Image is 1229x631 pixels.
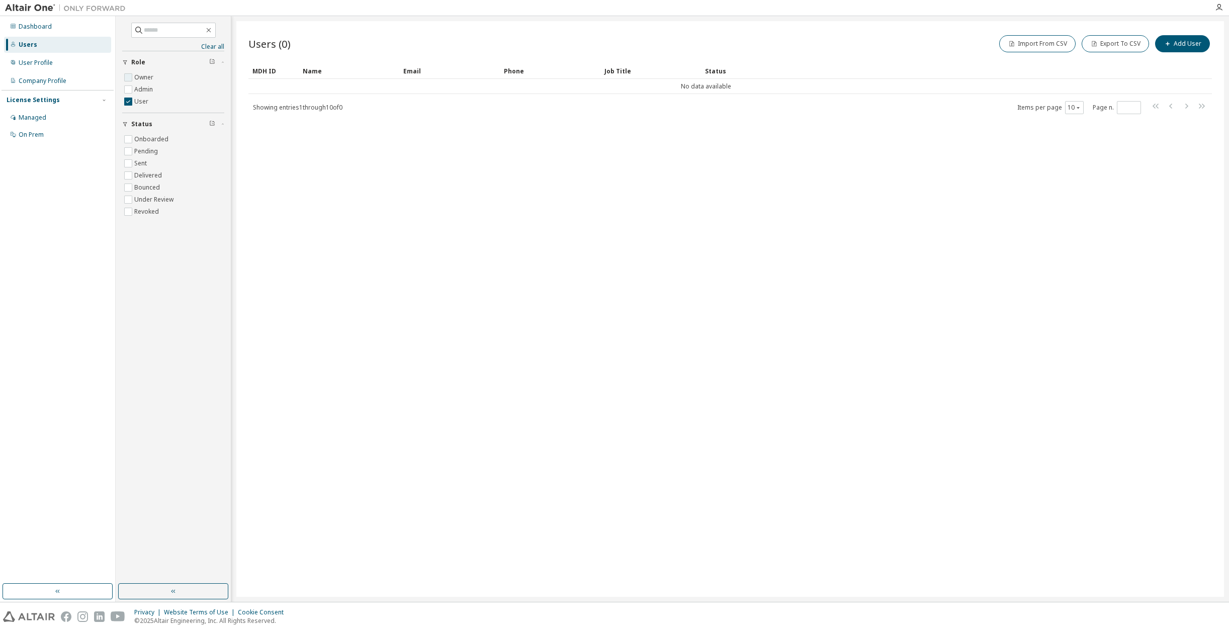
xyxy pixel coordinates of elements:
[134,157,149,169] label: Sent
[303,63,395,79] div: Name
[7,96,60,104] div: License Settings
[604,63,697,79] div: Job Title
[253,103,342,112] span: Showing entries 1 through 10 of 0
[134,206,161,218] label: Revoked
[19,131,44,139] div: On Prem
[122,43,224,51] a: Clear all
[134,133,170,145] label: Onboarded
[122,51,224,73] button: Role
[3,611,55,622] img: altair_logo.svg
[134,96,150,108] label: User
[134,616,290,625] p: © 2025 Altair Engineering, Inc. All Rights Reserved.
[19,23,52,31] div: Dashboard
[94,611,105,622] img: linkedin.svg
[134,608,164,616] div: Privacy
[61,611,71,622] img: facebook.svg
[134,83,155,96] label: Admin
[705,63,1160,79] div: Status
[134,182,162,194] label: Bounced
[134,145,160,157] label: Pending
[134,194,175,206] label: Under Review
[19,41,37,49] div: Users
[131,120,152,128] span: Status
[1082,35,1149,52] button: Export To CSV
[252,63,295,79] div: MDH ID
[209,58,215,66] span: Clear filter
[19,77,66,85] div: Company Profile
[19,114,46,122] div: Managed
[1017,101,1084,114] span: Items per page
[504,63,596,79] div: Phone
[209,120,215,128] span: Clear filter
[164,608,238,616] div: Website Terms of Use
[999,35,1076,52] button: Import From CSV
[248,79,1164,94] td: No data available
[134,169,164,182] label: Delivered
[131,58,145,66] span: Role
[403,63,496,79] div: Email
[111,611,125,622] img: youtube.svg
[19,59,53,67] div: User Profile
[1155,35,1210,52] button: Add User
[1068,104,1081,112] button: 10
[122,113,224,135] button: Status
[134,71,155,83] label: Owner
[248,37,291,51] span: Users (0)
[5,3,131,13] img: Altair One
[77,611,88,622] img: instagram.svg
[1093,101,1141,114] span: Page n.
[238,608,290,616] div: Cookie Consent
